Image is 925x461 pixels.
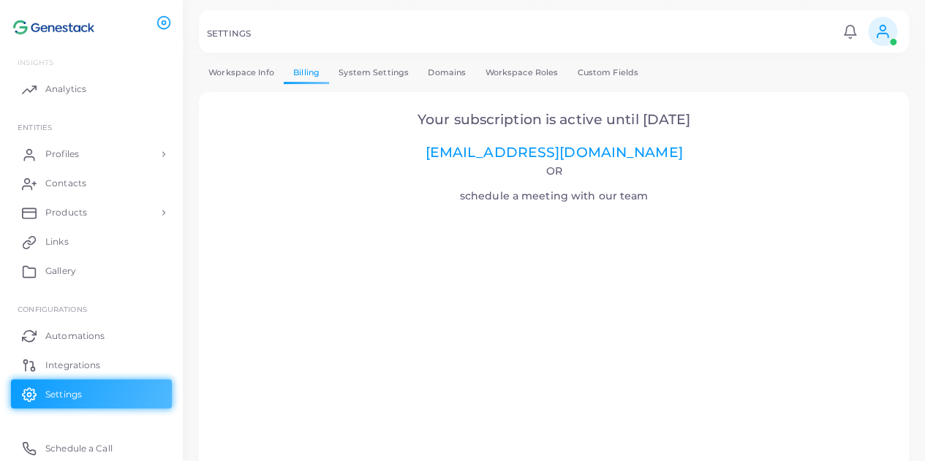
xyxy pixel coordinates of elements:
[567,62,648,83] a: Custom Fields
[18,58,53,66] span: INSIGHTS
[284,62,329,83] a: Billing
[45,83,86,96] span: Analytics
[18,123,52,132] span: ENTITIES
[45,148,79,161] span: Profiles
[329,62,418,83] a: System Settings
[418,62,475,83] a: Domains
[45,264,76,278] span: Gallery
[13,14,94,41] img: logo
[207,28,251,39] h5: SETTINGS
[45,206,87,219] span: Products
[45,442,113,455] span: Schedule a Call
[11,140,172,169] a: Profiles
[475,62,567,83] a: Workspace Roles
[219,165,889,202] h4: schedule a meeting with our team
[199,62,284,83] a: Workspace Info
[11,75,172,104] a: Analytics
[11,256,172,286] a: Gallery
[545,164,562,178] span: Or
[11,321,172,350] a: Automations
[18,305,87,313] span: Configurations
[11,198,172,227] a: Products
[11,350,172,379] a: Integrations
[425,144,682,161] a: [EMAIL_ADDRESS][DOMAIN_NAME]
[418,111,690,128] span: Your subscription is active until [DATE]
[11,169,172,198] a: Contacts
[45,329,105,343] span: Automations
[45,177,86,190] span: Contacts
[45,235,69,248] span: Links
[45,388,82,401] span: Settings
[11,227,172,256] a: Links
[45,359,100,372] span: Integrations
[11,379,172,408] a: Settings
